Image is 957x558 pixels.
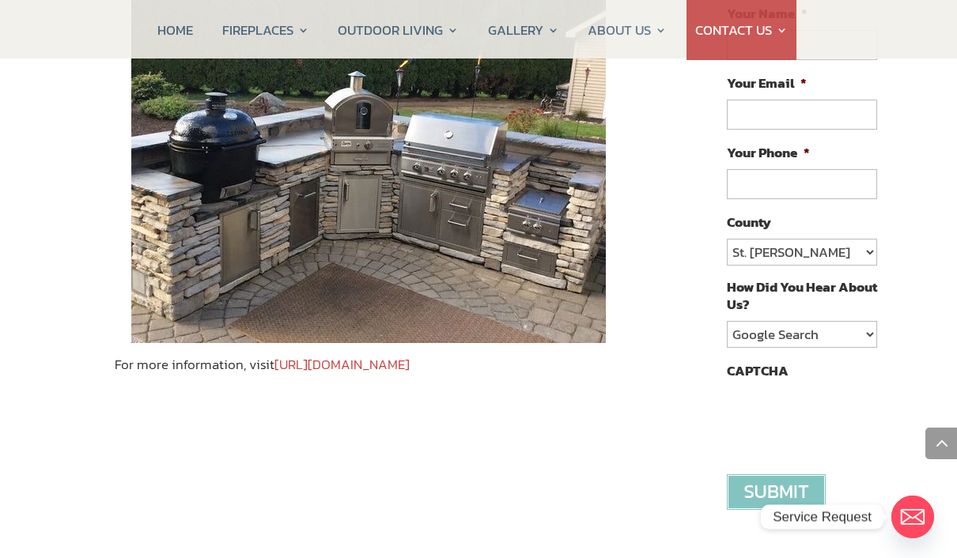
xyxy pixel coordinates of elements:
label: Your Email [727,74,807,92]
label: County [727,213,771,231]
a: Email [891,496,934,538]
input: Submit [727,474,826,510]
label: CAPTCHA [727,362,789,379]
a: [URL][DOMAIN_NAME] [274,354,410,375]
label: Your Phone [727,144,810,161]
label: How Did You Hear About Us? [727,278,877,313]
p: For more information, visit [115,353,622,390]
